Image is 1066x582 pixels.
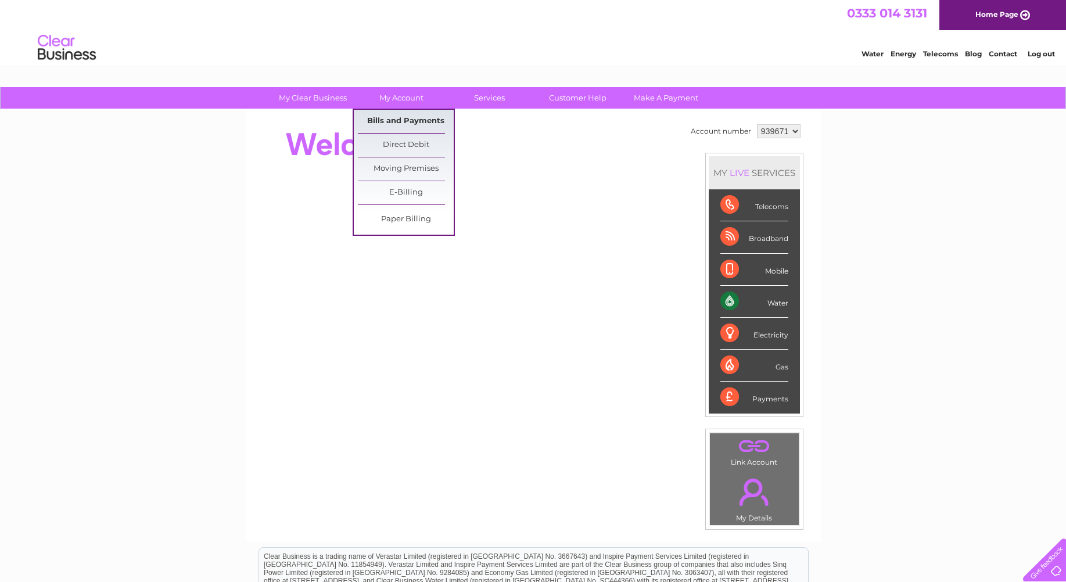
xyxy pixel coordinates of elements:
[713,472,796,512] a: .
[727,167,752,178] div: LIVE
[965,49,982,58] a: Blog
[713,436,796,457] a: .
[709,469,799,526] td: My Details
[688,121,754,141] td: Account number
[37,30,96,66] img: logo.png
[358,181,454,204] a: E-Billing
[358,208,454,231] a: Paper Billing
[720,318,788,350] div: Electricity
[353,87,449,109] a: My Account
[265,87,361,109] a: My Clear Business
[891,49,916,58] a: Energy
[1028,49,1055,58] a: Log out
[530,87,626,109] a: Customer Help
[720,286,788,318] div: Water
[720,254,788,286] div: Mobile
[847,6,927,20] a: 0333 014 3131
[989,49,1017,58] a: Contact
[720,350,788,382] div: Gas
[720,221,788,253] div: Broadband
[442,87,537,109] a: Services
[709,156,800,189] div: MY SERVICES
[259,6,808,56] div: Clear Business is a trading name of Verastar Limited (registered in [GEOGRAPHIC_DATA] No. 3667643...
[358,110,454,133] a: Bills and Payments
[358,134,454,157] a: Direct Debit
[720,189,788,221] div: Telecoms
[720,382,788,413] div: Payments
[709,433,799,469] td: Link Account
[618,87,714,109] a: Make A Payment
[923,49,958,58] a: Telecoms
[862,49,884,58] a: Water
[358,157,454,181] a: Moving Premises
